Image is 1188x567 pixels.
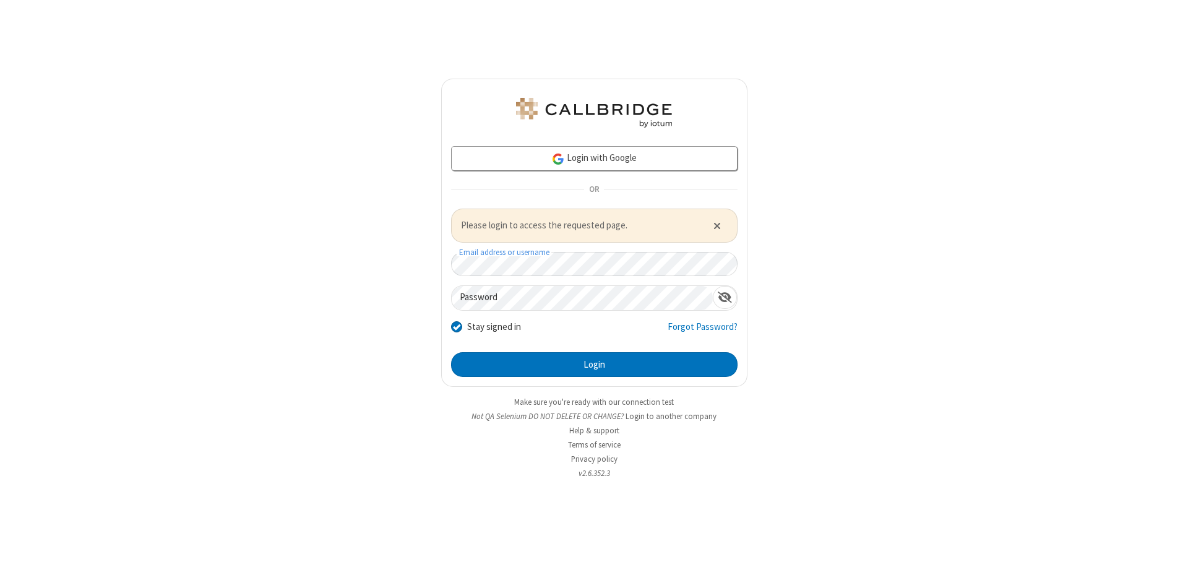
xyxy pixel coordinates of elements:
[451,146,738,171] a: Login with Google
[626,410,717,422] button: Login to another company
[441,467,747,479] li: v2.6.352.3
[571,454,618,464] a: Privacy policy
[707,216,727,235] button: Close alert
[584,181,604,199] span: OR
[713,286,737,309] div: Show password
[568,439,621,450] a: Terms of service
[452,286,713,310] input: Password
[514,397,674,407] a: Make sure you're ready with our connection test
[461,219,698,233] span: Please login to access the requested page.
[451,252,738,276] input: Email address or username
[451,352,738,377] button: Login
[551,152,565,166] img: google-icon.png
[514,98,674,128] img: QA Selenium DO NOT DELETE OR CHANGE
[668,320,738,344] a: Forgot Password?
[467,320,521,334] label: Stay signed in
[441,410,747,422] li: Not QA Selenium DO NOT DELETE OR CHANGE?
[569,425,619,436] a: Help & support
